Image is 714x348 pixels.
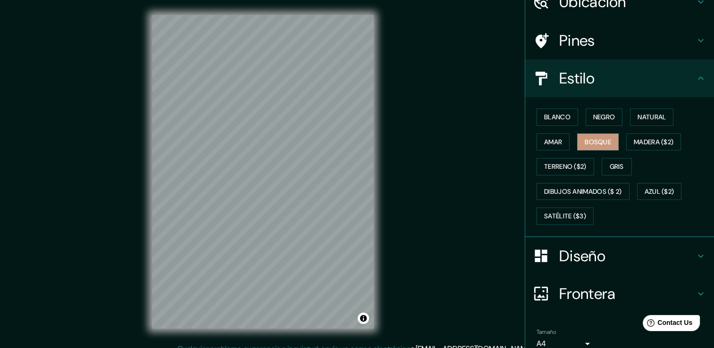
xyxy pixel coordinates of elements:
button: Azul ($2) [637,183,682,200]
button: Madera ($2) [626,133,681,151]
div: Pines [525,22,714,59]
button: Terreno ($2) [537,158,594,175]
h4: Frontera [559,284,695,303]
font: Madera ($2) [634,136,673,148]
font: Natural [638,111,666,123]
font: Dibujos animados ($ 2) [544,186,622,198]
font: Bosque [585,136,611,148]
h4: Pines [559,31,695,50]
button: Gris [602,158,632,175]
button: Blanco [537,108,578,126]
font: Gris [610,161,624,173]
label: Tamaño [537,328,556,336]
div: Frontera [525,275,714,313]
font: Amar [544,136,562,148]
font: Azul ($2) [645,186,674,198]
div: Diseño [525,237,714,275]
button: Bosque [577,133,619,151]
button: Natural [630,108,673,126]
font: Negro [593,111,615,123]
font: Satélite ($3) [544,210,586,222]
h4: Diseño [559,247,695,265]
h4: Estilo [559,69,695,88]
div: Estilo [525,59,714,97]
canvas: Mapa [152,15,374,329]
button: Alternar atribución [358,313,369,324]
font: Blanco [544,111,571,123]
button: Negro [586,108,623,126]
iframe: Help widget launcher [630,311,704,338]
button: Amar [537,133,570,151]
font: Terreno ($2) [544,161,587,173]
button: Dibujos animados ($ 2) [537,183,630,200]
button: Satélite ($3) [537,207,594,225]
